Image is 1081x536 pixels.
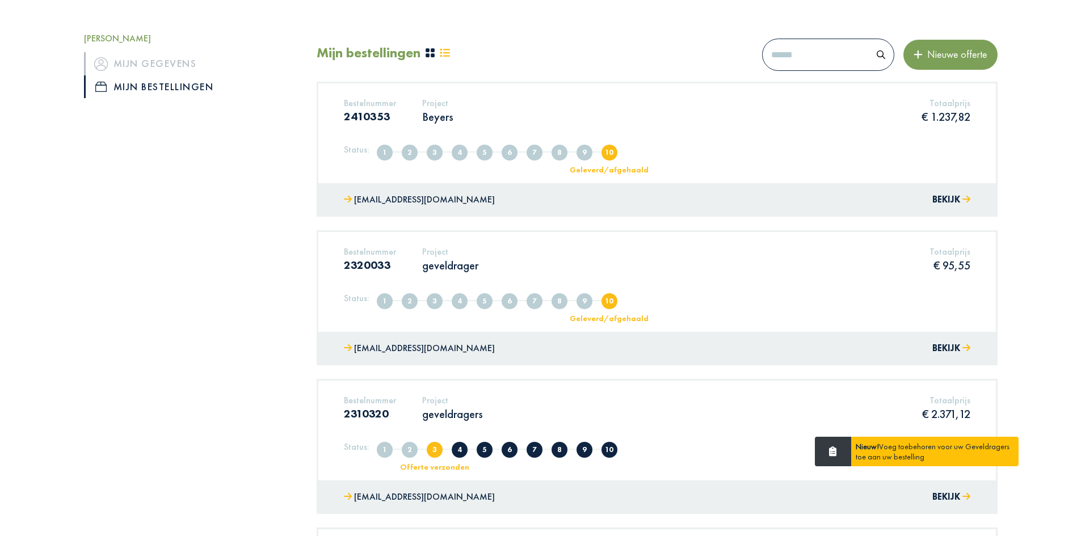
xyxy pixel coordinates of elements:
[344,258,396,272] h3: 2320033
[402,442,418,458] span: Volledig
[502,145,518,161] span: Offerte goedgekeurd
[562,314,656,322] div: Geleverd/afgehaald
[422,407,483,421] p: geveldragers
[932,489,970,505] button: Bekijk
[477,293,493,309] span: Offerte afgekeurd
[422,109,453,124] p: Beyers
[552,293,567,309] span: In nabehandeling
[856,441,879,451] strong: Nieuw!
[402,293,418,309] span: Volledig
[422,246,478,257] h5: Project
[502,293,518,309] span: Offerte goedgekeurd
[344,109,396,123] h3: 2410353
[84,52,300,75] a: iconMijn gegevens
[527,145,542,161] span: In productie
[903,40,998,69] button: Nieuwe offerte
[344,144,369,155] h5: Status:
[422,258,478,273] p: geveldrager
[452,145,468,161] span: Offerte in overleg
[427,442,443,458] span: Offerte verzonden
[344,192,495,208] a: [EMAIL_ADDRESS][DOMAIN_NAME]
[84,75,300,98] a: iconMijn bestellingen
[577,145,592,161] span: Klaar voor levering/afhaling
[577,442,592,458] span: Klaar voor levering/afhaling
[527,293,542,309] span: In productie
[923,48,987,61] span: Nieuwe offerte
[562,166,656,174] div: Geleverd/afgehaald
[477,442,493,458] span: Offerte afgekeurd
[922,407,970,421] p: € 2.371,12
[877,50,885,59] img: search.svg
[552,145,567,161] span: In nabehandeling
[344,246,396,257] h5: Bestelnummer
[577,293,592,309] span: Klaar voor levering/afhaling
[344,489,495,505] a: [EMAIL_ADDRESS][DOMAIN_NAME]
[84,33,300,44] h5: [PERSON_NAME]
[94,57,108,71] img: icon
[602,442,617,458] span: Geleverd/afgehaald
[477,145,493,161] span: Offerte afgekeurd
[344,293,369,303] h5: Status:
[602,293,617,309] span: Geleverd/afgehaald
[388,463,481,471] div: Offerte verzonden
[452,442,468,458] span: Offerte in overleg
[929,258,970,273] p: € 95,55
[377,442,393,458] span: Aangemaakt
[344,407,396,420] h3: 2310320
[344,395,396,406] h5: Bestelnummer
[922,109,970,124] p: € 1.237,82
[95,82,107,92] img: icon
[317,45,420,61] h2: Mijn bestellingen
[377,293,393,309] span: Aangemaakt
[929,246,970,257] h5: Totaalprijs
[427,293,443,309] span: Offerte verzonden
[452,293,468,309] span: Offerte in overleg
[932,192,970,208] button: Bekijk
[402,145,418,161] span: Volledig
[344,98,396,108] h5: Bestelnummer
[922,98,970,108] h5: Totaalprijs
[377,145,393,161] span: Aangemaakt
[932,340,970,357] button: Bekijk
[427,145,443,161] span: Offerte verzonden
[422,98,453,108] h5: Project
[851,437,1019,466] div: Voeg toebehoren voor uw Geveldragers toe aan uw bestelling
[527,442,542,458] span: In productie
[922,395,970,406] h5: Totaalprijs
[344,441,369,452] h5: Status:
[422,395,483,406] h5: Project
[602,145,617,161] span: Geleverd/afgehaald
[344,340,495,357] a: [EMAIL_ADDRESS][DOMAIN_NAME]
[552,442,567,458] span: In nabehandeling
[502,442,518,458] span: Offerte goedgekeurd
